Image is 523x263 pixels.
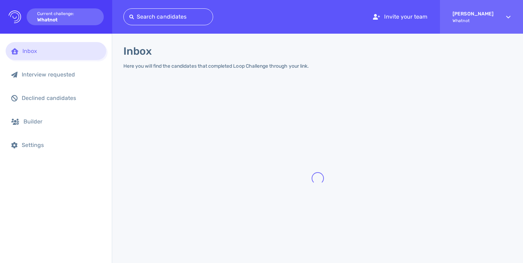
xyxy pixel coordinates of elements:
span: Whatnot [453,18,494,23]
div: Builder [23,118,101,125]
div: Here you will find the candidates that completed Loop Challenge through your link. [123,63,309,69]
div: Settings [22,142,101,148]
h1: Inbox [123,45,152,58]
div: Interview requested [22,71,101,78]
strong: [PERSON_NAME] [453,11,494,17]
div: Inbox [22,48,101,54]
div: Declined candidates [22,95,101,101]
